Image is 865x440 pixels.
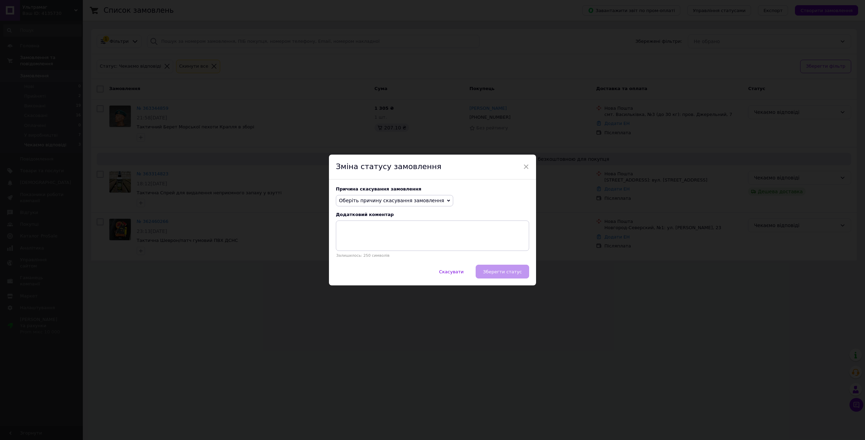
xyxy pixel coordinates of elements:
[329,155,536,179] div: Зміна статусу замовлення
[336,212,529,217] div: Додатковий коментар
[336,253,529,258] p: Залишилось: 250 символів
[439,269,464,274] span: Скасувати
[432,265,471,278] button: Скасувати
[339,198,444,203] span: Оберіть причину скасування замовлення
[523,161,529,173] span: ×
[336,186,529,192] div: Причина скасування замовлення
